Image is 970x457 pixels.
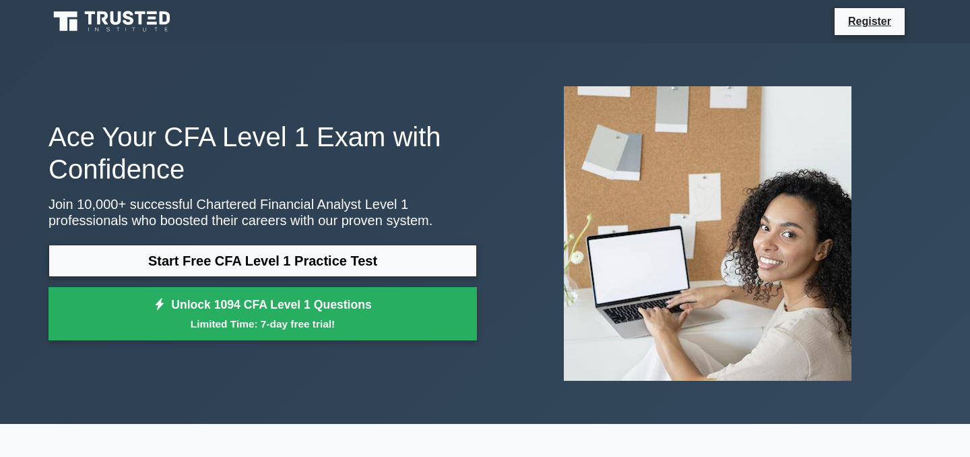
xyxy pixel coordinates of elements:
a: Register [840,13,899,30]
a: Start Free CFA Level 1 Practice Test [48,245,477,277]
h1: Ace Your CFA Level 1 Exam with Confidence [48,121,477,185]
small: Limited Time: 7-day free trial! [65,316,460,332]
a: Unlock 1094 CFA Level 1 QuestionsLimited Time: 7-day free trial! [48,287,477,341]
p: Join 10,000+ successful Chartered Financial Analyst Level 1 professionals who boosted their caree... [48,196,477,228]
